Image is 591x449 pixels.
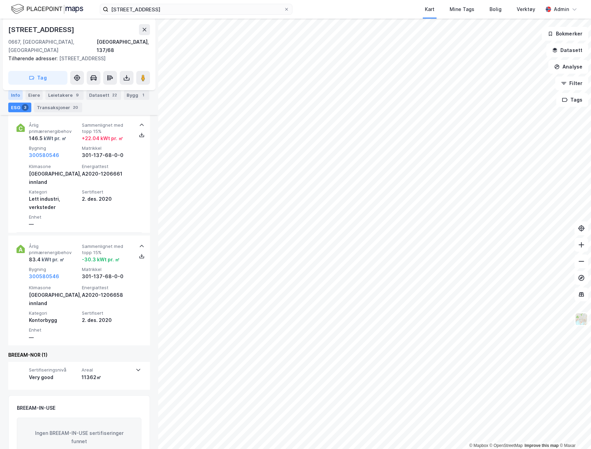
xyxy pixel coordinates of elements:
span: Energiattest [82,164,132,169]
span: Sertifisert [82,310,132,316]
div: 83.4 [29,255,64,264]
div: 2. des. 2020 [82,195,132,203]
div: 146.5 [29,134,66,143]
span: Klimasone [29,285,79,291]
div: 301-137-68-0-0 [82,272,132,281]
div: 2. des. 2020 [82,316,132,324]
div: Kontorbygg [29,316,79,324]
div: kWt pr. ㎡ [41,255,64,264]
img: logo.f888ab2527a4732fd821a326f86c7f29.svg [11,3,83,15]
div: [STREET_ADDRESS] [8,24,76,35]
div: 9 [74,92,81,98]
div: kWt pr. ㎡ [43,134,66,143]
span: Sertifiseringsnivå [29,367,79,373]
a: Mapbox [469,443,488,448]
a: Improve this map [525,443,559,448]
div: Admin [554,5,569,13]
div: Mine Tags [450,5,474,13]
button: Bokmerker [542,27,588,41]
button: Analyse [548,60,588,74]
div: 301-137-68-0-0 [82,151,132,159]
div: 22 [111,92,118,98]
div: Transaksjoner [34,103,82,112]
div: Lett industri, verksteder [29,195,79,211]
div: Info [8,90,23,100]
span: Sammenlignet med topp 15% [82,243,132,255]
span: Årlig primærenergibehov [29,243,79,255]
span: Enhet [29,327,79,333]
div: BREEAM-NOR (1) [8,351,150,359]
span: Matrikkel [82,145,132,151]
div: A2020-1206661 [82,170,132,178]
span: Energiattest [82,285,132,291]
div: — [29,333,79,342]
button: 300580546 [29,272,59,281]
div: Bolig [490,5,502,13]
div: + 22.04 kWt pr. ㎡ [82,134,123,143]
button: Datasett [546,43,588,57]
div: [GEOGRAPHIC_DATA], innland [29,170,79,186]
div: — [29,220,79,228]
div: A2020-1206658 [82,291,132,299]
a: OpenStreetMap [490,443,523,448]
div: 20 [72,104,79,111]
span: Årlig primærenergibehov [29,122,79,134]
button: 300580546 [29,151,59,159]
div: [GEOGRAPHIC_DATA], innland [29,291,79,307]
span: Kategori [29,310,79,316]
div: Eiere [25,90,43,100]
span: Kategori [29,189,79,195]
div: Bygg [124,90,149,100]
div: 0667, [GEOGRAPHIC_DATA], [GEOGRAPHIC_DATA] [8,38,97,54]
div: [STREET_ADDRESS] [8,54,144,63]
div: [GEOGRAPHIC_DATA], 137/68 [97,38,150,54]
div: Leietakere [45,90,84,100]
div: -30.3 kWt pr. ㎡ [82,255,120,264]
span: Bygning [29,145,79,151]
span: Enhet [29,214,79,220]
span: Bygning [29,267,79,272]
span: Areal [82,367,131,373]
div: 1 [140,92,147,98]
div: 3 [22,104,29,111]
iframe: Chat Widget [557,416,591,449]
button: Tags [556,93,588,107]
span: Sertifisert [82,189,132,195]
button: Filter [555,76,588,90]
button: Tag [8,71,67,85]
div: BREEAM-IN-USE [17,404,55,412]
div: 11362㎡ [82,373,131,382]
div: ESG [8,103,31,112]
img: Z [575,313,588,326]
span: Sammenlignet med topp 15% [82,122,132,134]
span: Tilhørende adresser: [8,55,59,61]
input: Søk på adresse, matrikkel, gårdeiere, leietakere eller personer [108,4,284,14]
div: Datasett [86,90,121,100]
span: Klimasone [29,164,79,169]
div: Kontrollprogram for chat [557,416,591,449]
span: Matrikkel [82,267,132,272]
div: Very good [29,373,79,382]
div: Verktøy [517,5,535,13]
div: Kart [425,5,434,13]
